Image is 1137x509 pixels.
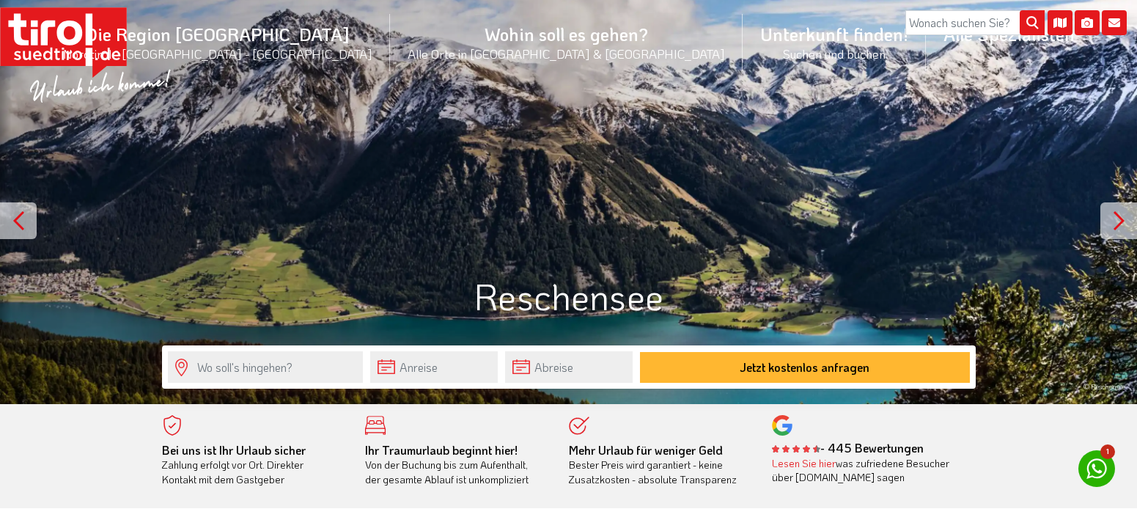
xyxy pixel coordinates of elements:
i: Kontakt [1102,10,1127,35]
a: Unterkunft finden!Suchen und buchen [743,7,926,78]
span: 1 [1100,444,1115,459]
small: Nordtirol - [GEOGRAPHIC_DATA] - [GEOGRAPHIC_DATA] [63,45,372,62]
i: Karte öffnen [1048,10,1072,35]
div: was zufriedene Besucher über [DOMAIN_NAME] sagen [772,456,954,485]
h1: Reschensee [162,276,976,316]
button: Jetzt kostenlos anfragen [640,352,970,383]
small: Suchen und buchen [760,45,908,62]
b: Ihr Traumurlaub beginnt hier! [365,442,518,458]
small: Alle Orte in [GEOGRAPHIC_DATA] & [GEOGRAPHIC_DATA] [408,45,725,62]
a: Wohin soll es gehen?Alle Orte in [GEOGRAPHIC_DATA] & [GEOGRAPHIC_DATA] [390,7,743,78]
input: Abreise [505,351,633,383]
b: Mehr Urlaub für weniger Geld [569,442,723,458]
a: Lesen Sie hier [772,456,836,470]
input: Anreise [370,351,498,383]
input: Wo soll's hingehen? [168,351,363,383]
input: Wonach suchen Sie? [905,10,1045,35]
i: Fotogalerie [1075,10,1100,35]
div: Von der Buchung bis zum Aufenthalt, der gesamte Ablauf ist unkompliziert [365,443,547,487]
a: 1 [1078,450,1115,487]
b: - 445 Bewertungen [772,440,924,455]
b: Bei uns ist Ihr Urlaub sicher [162,442,306,458]
a: Alle Spezialisten [926,7,1092,62]
div: Bester Preis wird garantiert - keine Zusatzkosten - absolute Transparenz [569,443,751,487]
a: Die Region [GEOGRAPHIC_DATA]Nordtirol - [GEOGRAPHIC_DATA] - [GEOGRAPHIC_DATA] [45,7,390,78]
div: Zahlung erfolgt vor Ort. Direkter Kontakt mit dem Gastgeber [162,443,344,487]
